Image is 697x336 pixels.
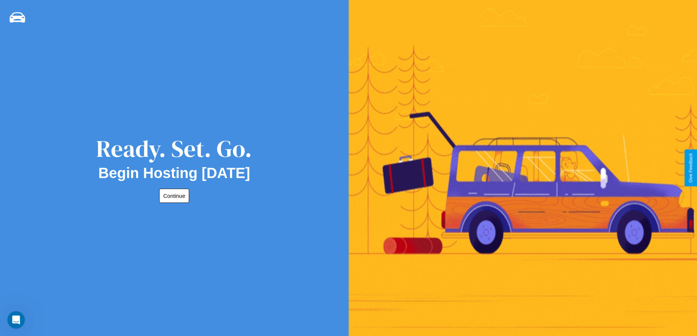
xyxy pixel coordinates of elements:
[688,153,693,183] div: Give Feedback
[159,189,189,203] button: Continue
[98,165,250,181] h2: Begin Hosting [DATE]
[96,132,252,165] div: Ready. Set. Go.
[7,311,25,329] iframe: Intercom live chat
